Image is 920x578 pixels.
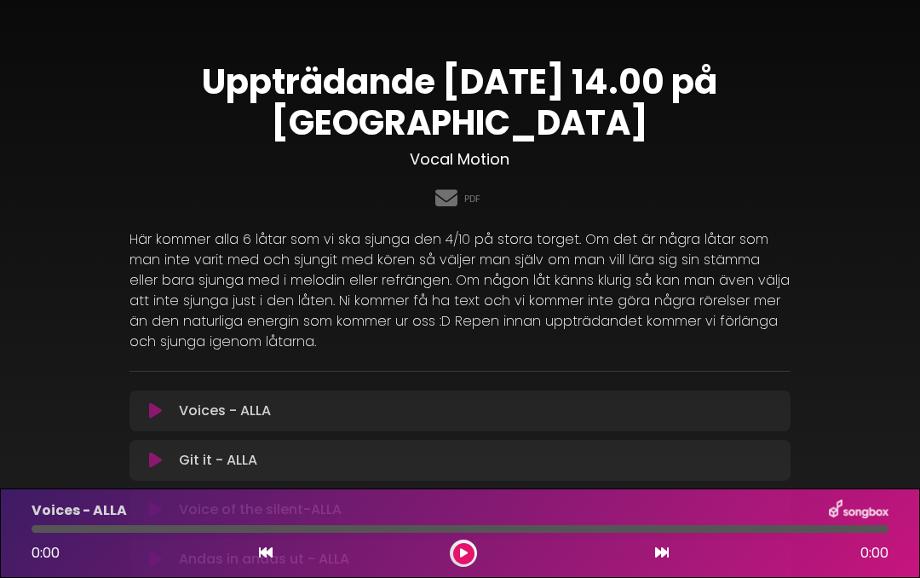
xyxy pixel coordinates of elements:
span: 0:00 [860,543,888,564]
p: Här kommer alla 6 låtar som vi ska sjunga den 4/10 på stora torget. Om det är några låtar som man... [129,229,791,352]
p: Voices - ALLA [32,500,127,521]
img: songbox-logo-white.png [829,500,888,522]
span: 0:00 [32,543,60,563]
h3: Vocal Motion [129,150,791,169]
h1: Uppträdande [DATE] 14.00 på [GEOGRAPHIC_DATA] [129,61,791,143]
p: Git it - ALLA [179,450,257,471]
p: Voices - ALLA [179,401,271,421]
a: PDF [464,192,480,206]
